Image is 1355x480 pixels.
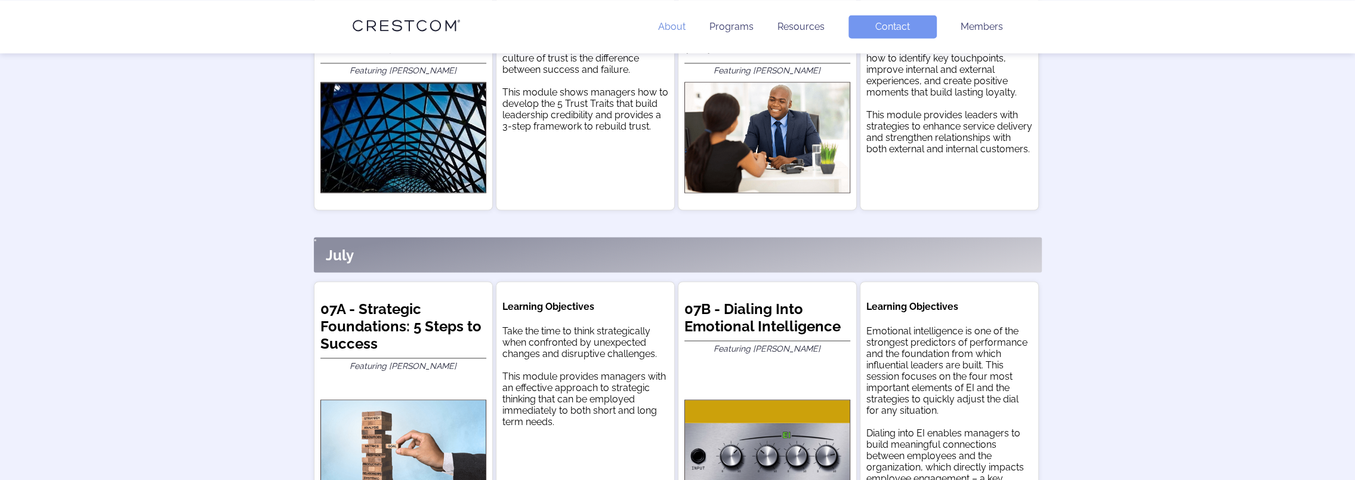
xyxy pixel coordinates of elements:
a: Contact [848,15,937,38]
em: Featuring [PERSON_NAME] [350,66,456,75]
h2: 07A - Strategic Foundations: 5 Steps to Success [320,300,486,358]
em: Featuring [PERSON_NAME] [350,361,456,370]
h4: Learning Objectives [866,300,1032,312]
h4: Learning Objectives [502,300,668,312]
em: Featuring [PERSON_NAME] [714,343,820,353]
div: Trust is the foundation of nearly everything in life. An organizational culture of trust is the d... [502,30,668,132]
a: Resources [777,21,825,32]
h2: July [326,246,354,263]
div: Ensure your service approach meets [DATE] customer expectations. Learn how to identify key touchp... [866,30,1032,155]
img: 06A - Trust: The Leadership Differentiator [320,82,486,193]
img: 06B - Power Up The Customer Experience (CX) [684,82,850,193]
h2: 07B - Dialing Into Emotional Intelligence [684,300,850,341]
div: " [314,237,1042,272]
a: About [658,21,686,32]
a: Programs [709,21,754,32]
em: Featuring [PERSON_NAME] [714,66,820,75]
a: Members [961,21,1003,32]
div: Take the time to think strategically when confronted by unexpected changes and disruptive challen... [502,325,668,427]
